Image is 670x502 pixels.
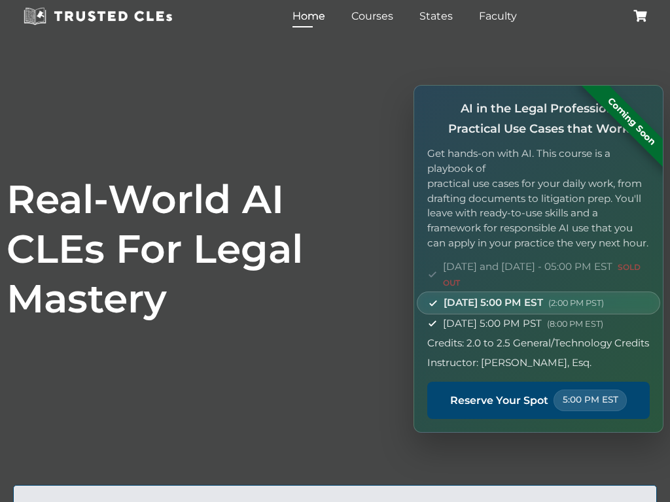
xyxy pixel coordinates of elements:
[427,355,591,371] span: Instructor: [PERSON_NAME], Esq.
[348,7,397,25] a: Courses
[427,146,650,251] p: Get hands-on with AI. This course is a playbook of practical use cases for your daily work, from ...
[450,392,548,409] span: Reserve Your Spot
[20,7,176,26] img: Trusted CLEs
[443,259,650,291] span: [DATE] and [DATE] - 05:00 PM EST
[548,298,604,308] span: (2:00 PM PST)
[427,335,649,351] span: Credits: 2.0 to 2.5 General/Technology Credits
[444,295,604,310] span: [DATE] 5:00 PM EST
[416,7,456,25] a: States
[554,390,627,411] span: 5:00 PM EST
[427,382,650,419] a: Reserve Your Spot 5:00 PM EST
[427,99,650,139] h4: AI in the Legal Profession: Practical Use Cases that Work
[443,316,603,331] span: [DATE] 5:00 PM PST
[476,7,520,25] a: Faculty
[7,175,309,324] h1: Real-World AI CLEs For Legal Mastery
[547,319,603,329] span: (8:00 PM EST)
[289,7,328,25] a: Home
